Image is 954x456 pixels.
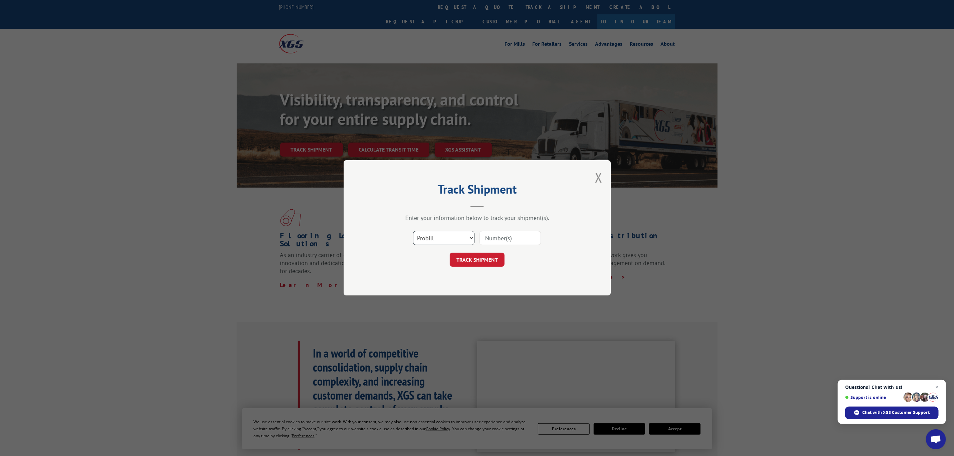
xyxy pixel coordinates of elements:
span: Support is online [845,395,901,400]
h2: Track Shipment [377,185,577,197]
button: Close modal [595,169,602,186]
span: Chat with XGS Customer Support [863,410,930,416]
div: Enter your information below to track your shipment(s). [377,214,577,222]
span: Chat with XGS Customer Support [845,407,939,419]
a: Open chat [926,429,946,449]
span: Questions? Chat with us! [845,385,939,390]
input: Number(s) [480,231,541,245]
button: TRACK SHIPMENT [450,253,505,267]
